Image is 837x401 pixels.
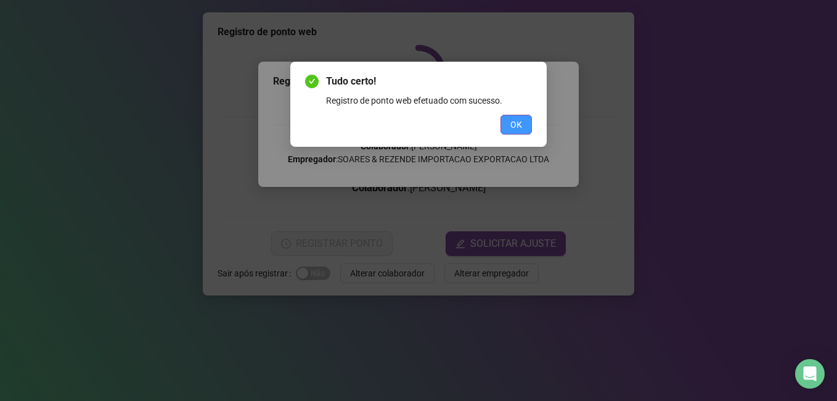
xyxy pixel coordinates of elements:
[795,359,825,389] div: Open Intercom Messenger
[326,94,532,107] div: Registro de ponto web efetuado com sucesso.
[326,74,532,89] span: Tudo certo!
[510,118,522,131] span: OK
[500,115,532,134] button: OK
[305,75,319,88] span: check-circle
